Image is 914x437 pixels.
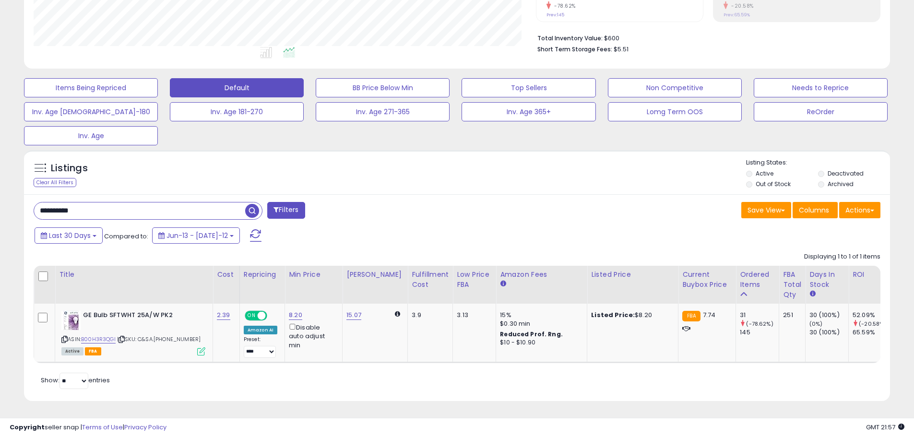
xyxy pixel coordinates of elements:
[10,423,166,432] div: seller snap | |
[809,320,823,328] small: (0%)
[809,311,848,319] div: 30 (100%)
[756,169,773,177] label: Active
[546,12,564,18] small: Prev: 145
[266,312,281,320] span: OFF
[783,311,798,319] div: 251
[809,270,844,290] div: Days In Stock
[51,162,88,175] h5: Listings
[783,270,801,300] div: FBA Total Qty
[591,270,674,280] div: Listed Price
[746,158,890,167] p: Listing States:
[746,320,773,328] small: (-78.62%)
[703,310,716,319] span: 7.74
[740,270,775,290] div: Ordered Items
[267,202,305,219] button: Filters
[346,310,361,320] a: 15.07
[83,311,200,322] b: GE Bulb SFTWHT 25A/W PK2
[853,270,888,280] div: ROI
[500,319,580,328] div: $0.30 min
[170,102,304,121] button: Inv. Age 181-270
[81,335,116,343] a: B00H3R3QGI
[828,180,854,188] label: Archived
[741,202,791,218] button: Save View
[804,252,880,261] div: Displaying 1 to 1 of 1 items
[34,178,76,187] div: Clear All Filters
[117,335,201,343] span: | SKU: C&SA.[PHONE_NUMBER]
[809,290,815,298] small: Days In Stock.
[289,270,338,280] div: Min Price
[859,320,886,328] small: (-20.58%)
[457,311,488,319] div: 3.13
[828,169,864,177] label: Deactivated
[551,2,576,10] small: -78.62%
[82,423,123,432] a: Terms of Use
[457,270,492,290] div: Low Price FBA
[740,311,779,319] div: 31
[124,423,166,432] a: Privacy Policy
[591,310,635,319] b: Listed Price:
[839,202,880,218] button: Actions
[500,270,583,280] div: Amazon Fees
[49,231,91,240] span: Last 30 Days
[246,312,258,320] span: ON
[24,102,158,121] button: Inv. Age [DEMOGRAPHIC_DATA]-180
[866,423,904,432] span: 2025-08-12 21:57 GMT
[152,227,240,244] button: Jun-13 - [DATE]-12
[61,311,81,330] img: 51K39H6EpUL._SL40_.jpg
[608,102,742,121] button: Lomg Term OOS
[41,376,110,385] span: Show: entries
[412,311,445,319] div: 3.9
[24,78,158,97] button: Items Being Repriced
[682,311,700,321] small: FBA
[217,310,230,320] a: 2.39
[61,347,83,355] span: All listings currently available for purchase on Amazon
[35,227,103,244] button: Last 30 Days
[85,347,101,355] span: FBA
[10,423,45,432] strong: Copyright
[809,328,848,337] div: 30 (100%)
[740,328,779,337] div: 145
[244,270,281,280] div: Repricing
[244,326,277,334] div: Amazon AI
[462,78,595,97] button: Top Sellers
[754,78,888,97] button: Needs to Reprice
[244,336,277,358] div: Preset:
[682,270,732,290] div: Current Buybox Price
[724,12,750,18] small: Prev: 65.59%
[289,310,302,320] a: 8.20
[500,280,506,288] small: Amazon Fees.
[462,102,595,121] button: Inv. Age 365+
[61,311,205,354] div: ASIN:
[756,180,791,188] label: Out of Stock
[537,34,603,42] b: Total Inventory Value:
[614,45,629,54] span: $5.51
[500,339,580,347] div: $10 - $10.90
[412,270,449,290] div: Fulfillment Cost
[59,270,209,280] div: Title
[591,311,671,319] div: $8.20
[537,32,873,43] li: $600
[500,330,563,338] b: Reduced Prof. Rng.
[853,311,891,319] div: 52.09%
[166,231,228,240] span: Jun-13 - [DATE]-12
[346,270,404,280] div: [PERSON_NAME]
[104,232,148,241] span: Compared to:
[316,78,450,97] button: BB Price Below Min
[170,78,304,97] button: Default
[537,45,612,53] b: Short Term Storage Fees:
[608,78,742,97] button: Non Competitive
[793,202,838,218] button: Columns
[754,102,888,121] button: ReOrder
[728,2,754,10] small: -20.58%
[799,205,829,215] span: Columns
[289,322,335,350] div: Disable auto adjust min
[24,126,158,145] button: Inv. Age
[500,311,580,319] div: 15%
[217,270,236,280] div: Cost
[853,328,891,337] div: 65.59%
[316,102,450,121] button: Inv. Age 271-365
